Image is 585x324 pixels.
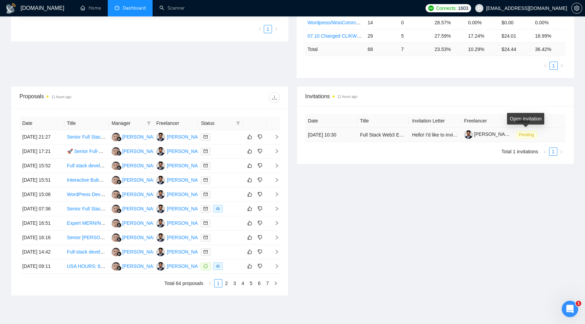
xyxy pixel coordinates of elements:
td: 0 [398,16,432,29]
span: dislike [258,206,262,211]
div: [PERSON_NAME] [122,219,161,227]
button: like [246,176,254,184]
a: NS[PERSON_NAME] [112,234,161,240]
td: [DATE] 15:51 [19,173,64,187]
button: right [558,62,566,70]
a: NS[PERSON_NAME] [112,163,161,168]
time: 11 hours ago [51,95,71,99]
span: dislike [258,177,262,183]
span: dashboard [115,5,119,10]
a: KT[PERSON_NAME] [156,134,206,139]
span: filter [236,121,240,125]
li: 5 [247,279,255,287]
span: Status [201,119,233,127]
a: 🚀 Senior Full-Stack Developer for AI Trading Platform📈 (AI-Native | React / Next.js / Python) [67,148,267,154]
span: eye [216,207,220,211]
span: dislike [258,163,262,168]
li: Previous Page [206,279,214,287]
span: right [269,221,279,225]
th: Freelancer [154,117,198,130]
td: 29 [365,29,398,42]
a: 1 [214,280,222,287]
div: [PERSON_NAME] [122,248,161,256]
li: 4 [239,279,247,287]
img: logo [5,3,16,14]
a: 7 [264,280,271,287]
span: dislike [258,249,262,255]
td: [DATE] 16:51 [19,216,64,231]
span: 1603 [458,4,468,12]
a: homeHome [80,5,101,11]
time: 11 hours ago [337,95,357,99]
span: Invitations [305,92,565,101]
span: mail [204,235,208,239]
td: $0.00 [499,16,532,29]
a: 1 [264,25,272,33]
span: dislike [258,148,262,154]
td: Full Stack Web3 Engineer [357,128,409,142]
a: NS[PERSON_NAME] [112,263,161,269]
button: left [541,62,549,70]
a: Senior Full Stack Developer (PHP/Laravel + React) - Long-Term EdTech Role [67,206,231,211]
img: KT [156,190,165,199]
a: WordPress Developer & Site Manager [67,192,148,197]
span: left [208,281,212,285]
li: 7 [263,279,272,287]
button: right [272,279,280,287]
iframe: Intercom live chat [562,301,578,317]
span: mail [204,149,208,153]
img: upwork-logo.png [428,5,434,11]
li: Next Page [558,62,566,70]
td: $24.01 [499,29,532,42]
span: dislike [258,192,262,197]
a: setting [571,5,582,11]
img: gigradar-bm.png [117,251,121,256]
td: 0.00% [532,16,566,29]
div: [PERSON_NAME] [167,162,206,169]
img: NS [112,133,120,141]
td: 0.00% [465,16,499,29]
span: like [247,263,252,269]
span: message [204,264,208,268]
button: dislike [256,161,264,170]
button: like [246,205,254,213]
button: dislike [256,176,264,184]
img: gigradar-bm.png [117,266,121,271]
img: gigradar-bm.png [117,180,121,184]
a: 5 [247,280,255,287]
span: right [269,149,279,154]
span: like [247,206,252,211]
td: 68 [365,42,398,56]
button: like [246,219,254,227]
a: Wordpress/WooCommerce [308,20,365,25]
a: NS[PERSON_NAME] [112,134,161,139]
a: KT[PERSON_NAME] [156,249,206,254]
td: 10.29 % [465,42,499,56]
img: KT [156,147,165,156]
td: [DATE] 10:30 [305,128,357,142]
span: like [247,177,252,183]
img: NS [112,262,120,271]
button: setting [571,3,582,14]
span: right [560,64,564,68]
img: KT [156,176,165,184]
button: left [206,279,214,287]
button: dislike [256,133,264,141]
li: Previous Page [256,25,264,33]
button: dislike [256,262,264,270]
span: right [269,235,279,240]
span: mail [204,164,208,168]
span: right [269,163,279,168]
a: searchScanner [159,5,185,11]
span: left [543,150,547,154]
a: NS[PERSON_NAME] [112,220,161,225]
span: right [269,192,279,197]
button: right [557,147,565,156]
div: [PERSON_NAME] [167,205,206,212]
img: gigradar-bm.png [117,151,121,156]
img: gigradar-bm.png [117,223,121,228]
td: [DATE] 09:11 [19,259,64,274]
td: $ 24.44 [499,42,532,56]
td: [DATE] 21:27 [19,130,64,144]
img: NS [112,219,120,228]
